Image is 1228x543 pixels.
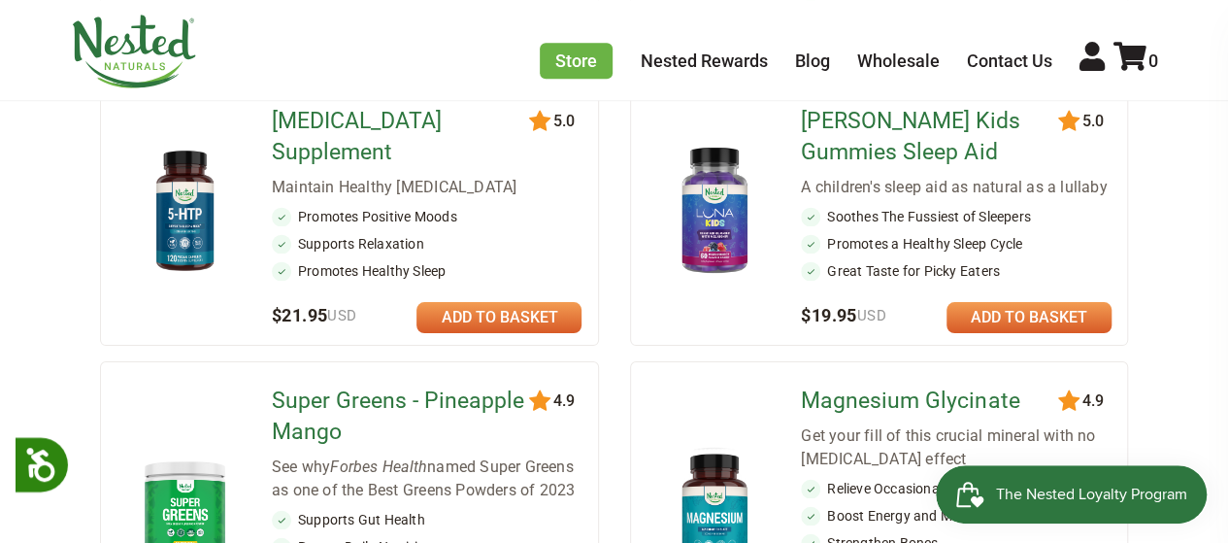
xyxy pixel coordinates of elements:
li: Promotes a Healthy Sleep Cycle [801,234,1111,254]
a: Super Greens - Pineapple Mango [272,386,536,448]
li: Relieve Occasional [MEDICAL_DATA] [801,479,1111,498]
div: See why named Super Greens as one of the Best Greens Powders of 2023 [272,456,581,502]
span: USD [327,307,356,324]
li: Promotes Positive Moods [272,207,581,226]
a: Wholesale [857,51,940,71]
span: 0 [1148,51,1158,71]
a: [MEDICAL_DATA] Supplement [272,106,536,168]
a: [PERSON_NAME] Kids Gummies Sleep Aid [801,106,1065,168]
li: Soothes The Fussiest of Sleepers [801,207,1111,226]
img: Luna Kids Gummies Sleep Aid [662,143,768,280]
a: 0 [1113,51,1158,71]
li: Great Taste for Picky Eaters [801,261,1111,281]
div: Maintain Healthy [MEDICAL_DATA] [272,176,581,199]
a: Store [540,43,613,79]
li: Supports Gut Health [272,510,581,529]
div: A children's sleep aid as natural as a lullaby [801,176,1111,199]
span: $19.95 [801,305,886,325]
span: USD [857,307,886,324]
em: Forbes Health [330,458,427,476]
a: Contact Us [967,51,1052,71]
li: Supports Relaxation [272,234,581,254]
a: Nested Rewards [641,51,768,71]
span: $21.95 [272,305,357,325]
li: Boost Energy and Metabolism [801,506,1111,526]
img: 5-HTP Supplement [132,143,238,280]
iframe: Button to open loyalty program pop-up [936,465,1209,524]
a: Blog [795,51,830,71]
a: Magnesium Glycinate [801,386,1065,417]
div: Get your fill of this crucial mineral with no [MEDICAL_DATA] effect [801,424,1111,471]
li: Promotes Healthy Sleep [272,261,581,281]
img: Nested Naturals [71,15,197,88]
